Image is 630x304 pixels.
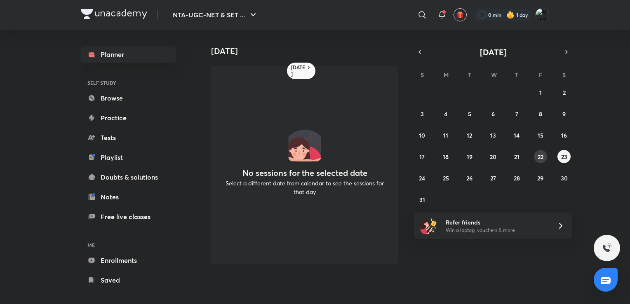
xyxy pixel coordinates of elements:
[490,153,496,161] abbr: August 20, 2025
[444,110,447,118] abbr: August 4, 2025
[467,153,472,161] abbr: August 19, 2025
[288,129,321,161] img: No events
[419,131,425,139] abbr: August 10, 2025
[487,171,500,185] button: August 27, 2025
[514,131,520,139] abbr: August 14, 2025
[419,153,425,161] abbr: August 17, 2025
[487,150,500,163] button: August 20, 2025
[416,107,429,120] button: August 3, 2025
[81,169,176,185] a: Doubts & solutions
[81,149,176,166] a: Playlist
[468,110,471,118] abbr: August 5, 2025
[463,171,476,185] button: August 26, 2025
[515,71,518,79] abbr: Thursday
[81,189,176,205] a: Notes
[561,153,567,161] abbr: August 23, 2025
[557,150,571,163] button: August 23, 2025
[81,76,176,90] h6: SELF STUDY
[534,86,547,99] button: August 1, 2025
[446,218,547,227] h6: Refer friends
[491,71,497,79] abbr: Wednesday
[416,171,429,185] button: August 24, 2025
[463,107,476,120] button: August 5, 2025
[416,193,429,206] button: August 31, 2025
[439,107,452,120] button: August 4, 2025
[81,9,147,19] img: Company Logo
[211,46,405,56] h4: [DATE]
[463,150,476,163] button: August 19, 2025
[562,110,566,118] abbr: August 9, 2025
[562,71,566,79] abbr: Saturday
[510,150,523,163] button: August 21, 2025
[81,238,176,252] h6: ME
[510,129,523,142] button: August 14, 2025
[439,129,452,142] button: August 11, 2025
[490,131,496,139] abbr: August 13, 2025
[563,89,566,96] abbr: August 2, 2025
[534,107,547,120] button: August 8, 2025
[487,107,500,120] button: August 6, 2025
[443,131,448,139] abbr: August 11, 2025
[561,174,568,182] abbr: August 30, 2025
[515,110,518,118] abbr: August 7, 2025
[539,110,542,118] abbr: August 8, 2025
[467,131,472,139] abbr: August 12, 2025
[419,196,425,203] abbr: August 31, 2025
[602,243,612,253] img: ttu
[506,11,515,19] img: streak
[242,168,367,178] h4: No sessions for the selected date
[443,153,449,161] abbr: August 18, 2025
[81,110,176,126] a: Practice
[538,153,543,161] abbr: August 22, 2025
[81,129,176,146] a: Tests
[454,8,467,21] button: avatar
[421,71,424,79] abbr: Sunday
[510,107,523,120] button: August 7, 2025
[557,107,571,120] button: August 9, 2025
[168,7,263,23] button: NTA-UGC-NET & SET ...
[416,150,429,163] button: August 17, 2025
[561,131,567,139] abbr: August 16, 2025
[491,110,495,118] abbr: August 6, 2025
[416,129,429,142] button: August 10, 2025
[466,174,472,182] abbr: August 26, 2025
[419,174,425,182] abbr: August 24, 2025
[446,227,547,234] p: Win a laptop, vouchers & more
[468,71,471,79] abbr: Tuesday
[421,217,437,234] img: referral
[557,86,571,99] button: August 2, 2025
[535,8,549,22] img: Varsha V
[510,171,523,185] button: August 28, 2025
[487,129,500,142] button: August 13, 2025
[456,11,464,19] img: avatar
[421,110,424,118] abbr: August 3, 2025
[480,47,507,58] span: [DATE]
[463,129,476,142] button: August 12, 2025
[425,46,561,58] button: [DATE]
[534,150,547,163] button: August 22, 2025
[490,174,496,182] abbr: August 27, 2025
[534,171,547,185] button: August 29, 2025
[444,71,449,79] abbr: Monday
[81,272,176,288] a: Saved
[514,174,520,182] abbr: August 28, 2025
[538,131,543,139] abbr: August 15, 2025
[537,174,543,182] abbr: August 29, 2025
[81,90,176,106] a: Browse
[81,46,176,63] a: Planner
[221,179,388,196] p: Select a different date from calendar to see the sessions for that day
[439,150,452,163] button: August 18, 2025
[439,171,452,185] button: August 25, 2025
[539,89,542,96] abbr: August 1, 2025
[81,252,176,269] a: Enrollments
[81,208,176,225] a: Free live classes
[514,153,520,161] abbr: August 21, 2025
[443,174,449,182] abbr: August 25, 2025
[557,129,571,142] button: August 16, 2025
[539,71,542,79] abbr: Friday
[81,9,147,21] a: Company Logo
[557,171,571,185] button: August 30, 2025
[291,64,306,77] h6: [DATE]
[534,129,547,142] button: August 15, 2025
